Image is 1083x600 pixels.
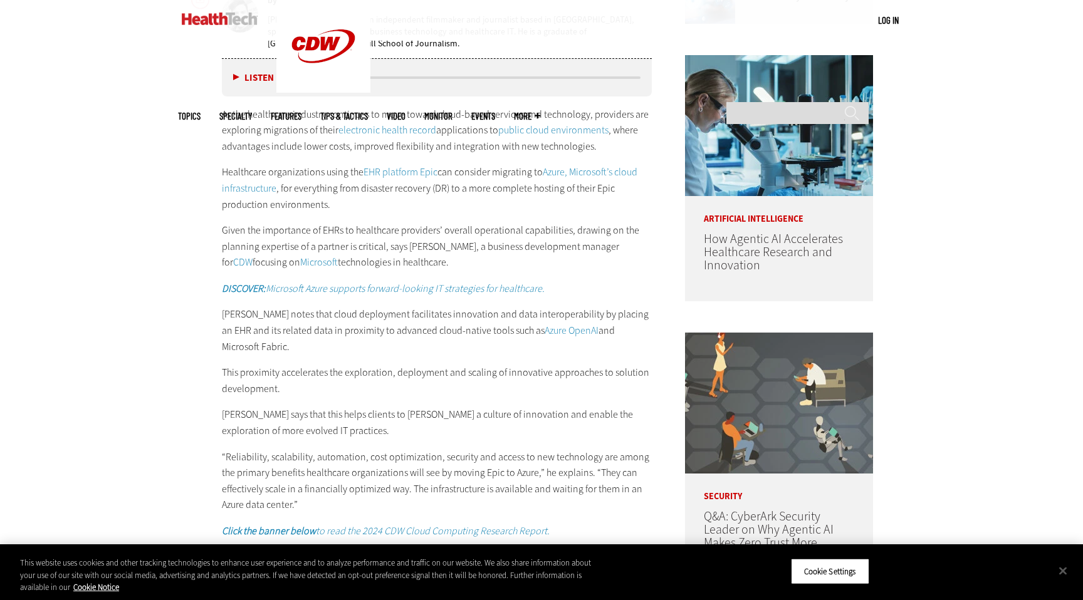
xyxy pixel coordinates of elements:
[222,165,637,195] a: Azure, Microsoft’s cloud infrastructure
[320,111,368,121] a: Tips & Tactics
[878,14,899,27] div: User menu
[685,473,873,501] p: Security
[222,524,316,537] strong: Click the banner below
[222,282,266,295] strong: DISCOVER:
[222,524,550,537] em: to read the 2024 CDW Cloud Computing Research Report.
[791,558,869,584] button: Cookie Settings
[685,333,873,473] img: Group of humans and robots accessing a network
[222,282,545,295] em: Microsoft Azure supports forward-looking IT strategies for healthcare.
[300,256,338,269] a: Microsoft
[222,164,652,212] p: Healthcare organizations using the can consider migrating to , for everything from disaster recov...
[276,83,370,96] a: CDW
[271,111,301,121] a: Features
[878,14,899,26] a: Log in
[704,230,843,274] a: How Agentic AI Accelerates Healthcare Research and Innovation
[364,165,437,178] a: EHR platform Epic
[222,222,652,271] p: Given the importance of EHRs to healthcare providers’ overall operational capabilities, drawing o...
[685,196,873,224] p: Artificial Intelligence
[222,524,550,537] a: Click the banner belowto read the 2024 CDW Cloud Computing Research Report.
[471,111,495,121] a: Events
[233,256,253,269] a: CDW
[424,111,453,121] a: MonITor
[222,306,652,354] p: [PERSON_NAME] notes that cloud deployment facilitates innovation and data interoperability by pla...
[222,449,652,513] p: “Reliability, scalability, automation, cost optimization, security and access to new technology a...
[685,55,873,196] img: scientist looks through microscope in lab
[222,365,652,396] p: This proximity accelerates the exploration, deployment and scaling of innovative approaches to so...
[219,111,252,121] span: Specialty
[222,406,652,438] p: [PERSON_NAME] says that this helps clients to [PERSON_NAME] a culture of innovation and enable th...
[182,13,258,25] img: Home
[545,324,599,337] a: Azure OpenAI
[73,582,119,592] a: More information about your privacy
[1049,557,1077,584] button: Close
[514,111,540,121] span: More
[20,557,595,594] div: This website uses cookies and other tracking technologies to enhance user experience and to analy...
[387,111,405,121] a: Video
[704,508,834,564] a: Q&A: CyberArk Security Leader on Why Agentic AI Makes Zero Trust More Important Than Ever
[178,111,201,121] span: Topics
[222,282,545,295] a: DISCOVER:Microsoft Azure supports forward-looking IT strategies for healthcare.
